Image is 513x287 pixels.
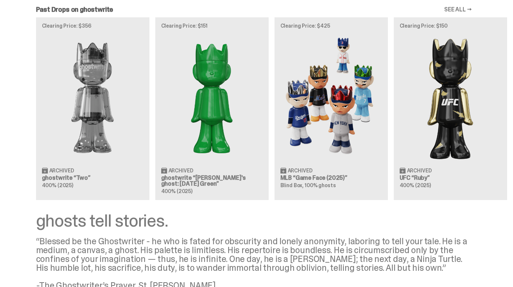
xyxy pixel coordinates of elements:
[36,212,472,230] div: ghosts tell stories.
[394,17,507,200] a: Clearing Price: $150 Ruby Archived
[161,188,192,195] span: 400% (2025)
[400,175,501,181] h3: UFC “Ruby”
[280,175,382,181] h3: MLB “Game Face (2025)”
[36,6,113,13] h2: Past Drops on ghostwrite
[280,182,304,189] span: Blind Box,
[161,175,263,187] h3: ghostwrite “[PERSON_NAME]'s ghost: [DATE] Green”
[36,17,149,200] a: Clearing Price: $356 Two Archived
[407,168,432,173] span: Archived
[400,23,501,28] p: Clearing Price: $150
[49,168,74,173] span: Archived
[42,182,73,189] span: 400% (2025)
[400,182,431,189] span: 400% (2025)
[280,23,382,28] p: Clearing Price: $425
[161,34,263,161] img: Schrödinger's ghost: Sunday Green
[42,175,144,181] h3: ghostwrite “Two”
[42,23,144,28] p: Clearing Price: $356
[305,182,336,189] span: 100% ghosts
[42,34,144,161] img: Two
[275,17,388,200] a: Clearing Price: $425 Game Face (2025) Archived
[161,23,263,28] p: Clearing Price: $151
[280,34,382,161] img: Game Face (2025)
[444,7,472,13] a: SEE ALL →
[169,168,193,173] span: Archived
[400,34,501,161] img: Ruby
[288,168,312,173] span: Archived
[155,17,269,200] a: Clearing Price: $151 Schrödinger's ghost: Sunday Green Archived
